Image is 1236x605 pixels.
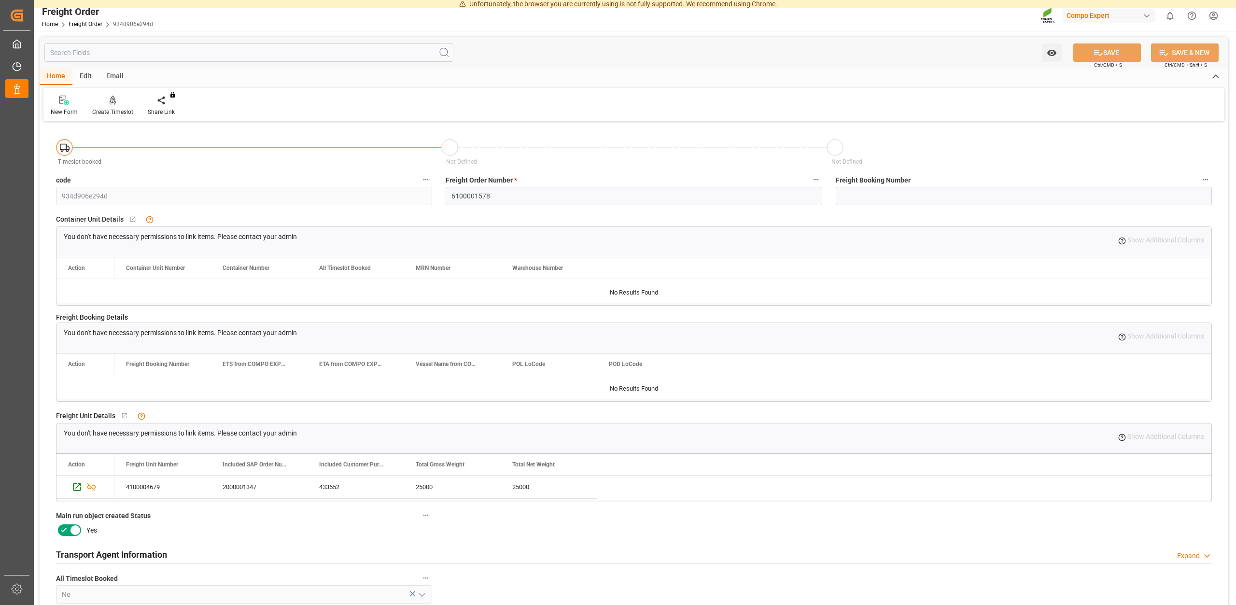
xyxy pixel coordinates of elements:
[416,461,464,468] span: Total Gross Weight
[1073,43,1141,62] button: SAVE
[51,108,78,116] div: New Form
[512,265,563,271] span: Warehouse Number
[99,69,131,85] div: Email
[211,476,308,498] div: 2000001347
[1063,9,1155,23] div: Compo Expert
[126,265,185,271] span: Container Unit Number
[68,361,85,367] div: Action
[56,511,151,521] span: Main run object created Status
[1199,173,1212,186] button: Freight Booking Number
[1177,551,1200,561] div: Expand
[223,361,287,367] span: ETS from COMPO EXPERT
[443,158,480,165] span: --Not Defined--
[92,108,133,116] div: Create Timeslot
[416,265,450,271] span: MRN Number
[319,265,371,271] span: All Timeslot Booked
[72,69,99,85] div: Edit
[836,175,911,185] span: Freight Booking Number
[69,21,102,28] a: Freight Order
[56,312,128,323] span: Freight Booking Details
[810,173,822,186] button: Freight Order Number *
[1040,7,1056,24] img: Screenshot%202023-09-29%20at%2010.02.21.png_1712312052.png
[56,574,118,584] span: All Timeslot Booked
[56,411,115,421] span: Freight Unit Details
[501,476,597,498] div: 25000
[223,461,287,468] span: Included SAP Order Number
[1042,43,1062,62] button: open menu
[420,173,432,186] button: code
[319,461,384,468] span: Included Customer Purchase Order Numbers
[512,361,545,367] span: POL LoCode
[1181,5,1203,27] button: Help Center
[1151,43,1219,62] button: SAVE & NEW
[1063,6,1159,25] button: Compo Expert
[58,158,101,165] span: Timeslot booked
[404,476,501,498] div: 25000
[512,461,555,468] span: Total Net Weight
[40,69,72,85] div: Home
[1159,5,1181,27] button: show 0 new notifications
[420,509,432,521] button: Main run object created Status
[42,4,153,19] div: Freight Order
[86,525,97,535] span: Yes
[319,361,384,367] span: ETA from COMPO EXPERT
[446,175,517,185] span: Freight Order Number
[56,214,124,225] span: Container Unit Details
[126,361,189,367] span: Freight Booking Number
[308,476,404,498] div: 433552
[114,476,597,499] div: Press SPACE to select this row.
[56,476,114,499] div: Press SPACE to select this row.
[1165,61,1207,69] span: Ctrl/CMD + Shift + S
[414,587,429,602] button: open menu
[1094,61,1122,69] span: Ctrl/CMD + S
[126,461,178,468] span: Freight Unit Number
[68,265,85,271] div: Action
[56,175,71,185] span: code
[64,428,297,438] p: You don't have necessary permissions to link items. Please contact your admin
[829,158,865,165] span: --Not Defined--
[416,361,480,367] span: Vessel Name from COMPO EXPERT
[64,232,297,242] p: You don't have necessary permissions to link items. Please contact your admin
[420,572,432,584] button: All Timeslot Booked
[56,548,167,561] h2: Transport Agent Information
[114,476,211,498] div: 4100004679
[223,265,269,271] span: Container Number
[44,43,453,62] input: Search Fields
[42,21,58,28] a: Home
[609,361,642,367] span: POD LoCode
[68,461,85,468] div: Action
[64,328,297,338] p: You don't have necessary permissions to link items. Please contact your admin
